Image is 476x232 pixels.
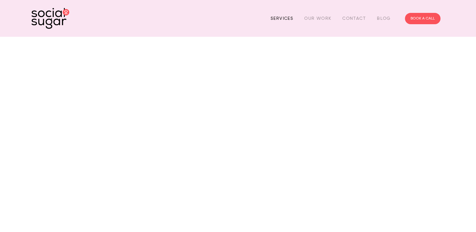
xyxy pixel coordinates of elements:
[31,8,69,29] img: SocialSugar
[405,13,440,24] a: BOOK A CALL
[271,14,293,23] a: Services
[377,14,391,23] a: Blog
[342,14,366,23] a: Contact
[304,14,331,23] a: Our Work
